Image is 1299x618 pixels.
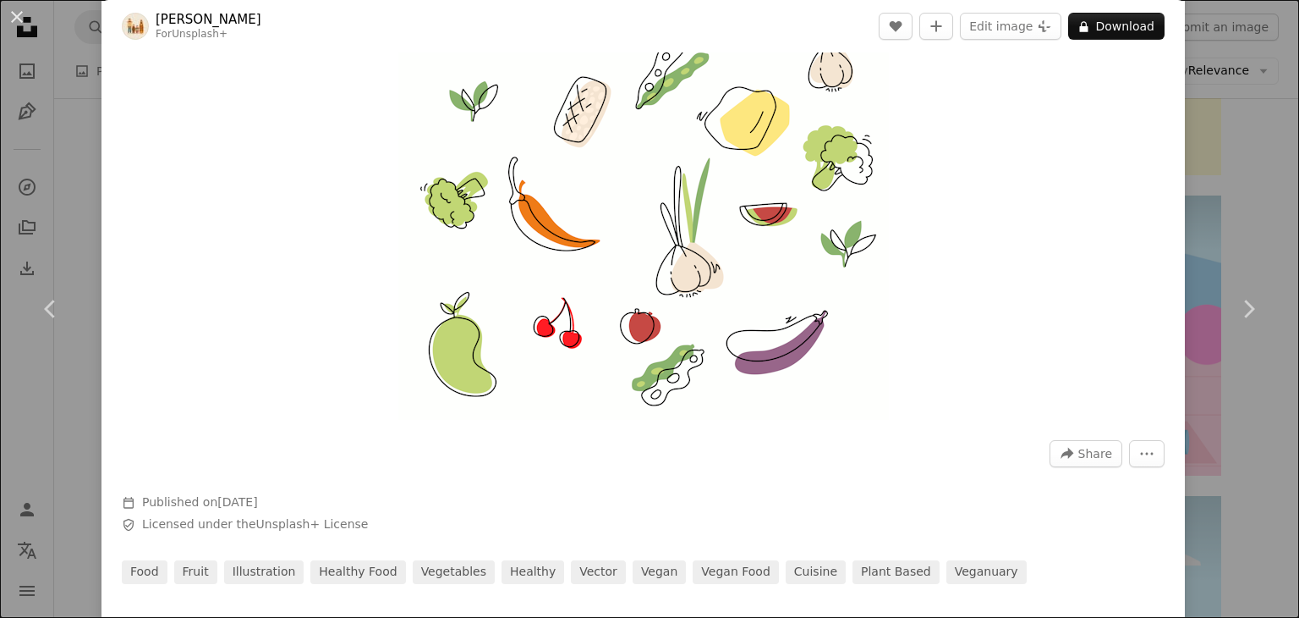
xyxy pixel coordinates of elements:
a: illustration [224,560,304,584]
span: Licensed under the [142,516,368,533]
a: Next [1198,228,1299,390]
button: More Actions [1129,440,1165,467]
a: [PERSON_NAME] [156,11,261,28]
a: vegan food [693,560,778,584]
a: Unsplash+ [172,28,227,40]
time: January 16, 2025 at 1:36:56 PM GMT+5:30 [217,495,257,509]
button: Like [879,13,913,40]
a: healthy food [310,560,405,584]
a: healthy [502,560,564,584]
span: Share [1078,441,1112,466]
a: fruit [174,560,217,584]
button: Share this image [1050,440,1122,467]
div: For [156,28,261,41]
button: Download [1068,13,1165,40]
a: plant based [852,560,940,584]
a: vector [571,560,626,584]
a: cuisine [786,560,846,584]
button: Edit image [960,13,1061,40]
a: veganuary [946,560,1027,584]
a: vegetables [413,560,495,584]
button: Add to Collection [919,13,953,40]
a: vegan [633,560,686,584]
span: Published on [142,495,258,509]
a: food [122,560,167,584]
img: Go to Eva Wahyuni's profile [122,13,149,40]
a: Unsplash+ License [256,517,369,531]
